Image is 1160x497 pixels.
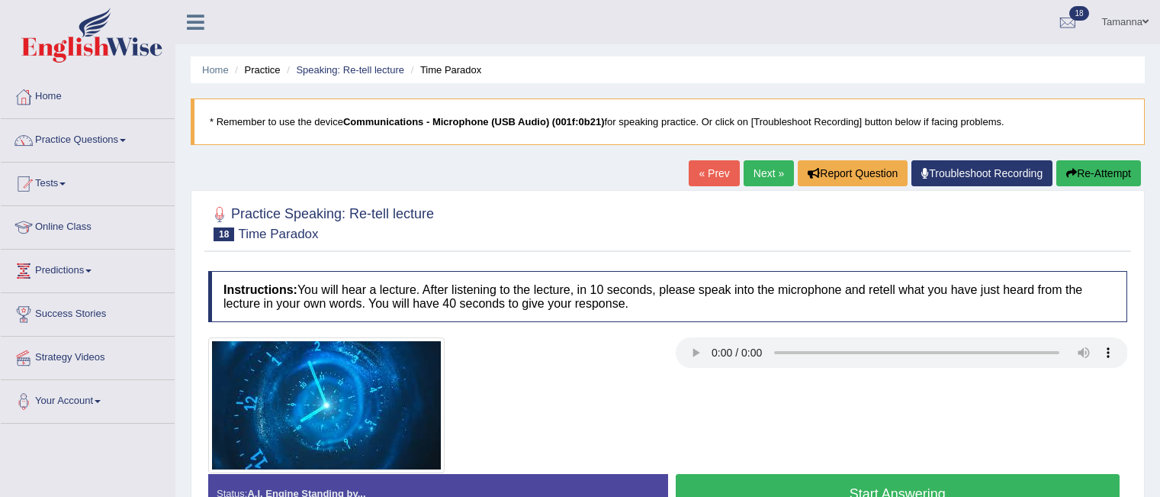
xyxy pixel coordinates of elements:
[1,337,175,375] a: Strategy Videos
[1056,160,1141,186] button: Re-Attempt
[1,119,175,157] a: Practice Questions
[191,98,1145,145] blockquote: * Remember to use the device for speaking practice. Or click on [Troubleshoot Recording] button b...
[214,228,234,241] span: 18
[238,227,318,241] small: Time Paradox
[407,63,482,77] li: Time Paradox
[1,380,175,418] a: Your Account
[1069,6,1088,21] span: 18
[208,271,1127,322] h4: You will hear a lecture. After listening to the lecture, in 10 seconds, please speak into the mic...
[1,250,175,288] a: Predictions
[231,63,280,77] li: Practice
[689,160,739,186] a: « Prev
[744,160,794,186] a: Next »
[798,160,908,186] button: Report Question
[202,64,229,76] a: Home
[1,76,175,114] a: Home
[208,203,434,241] h2: Practice Speaking: Re-tell lecture
[343,116,605,127] b: Communications - Microphone (USB Audio) (001f:0b21)
[223,283,297,296] b: Instructions:
[296,64,404,76] a: Speaking: Re-tell lecture
[1,163,175,201] a: Tests
[1,293,175,331] a: Success Stories
[1,206,175,244] a: Online Class
[911,160,1052,186] a: Troubleshoot Recording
